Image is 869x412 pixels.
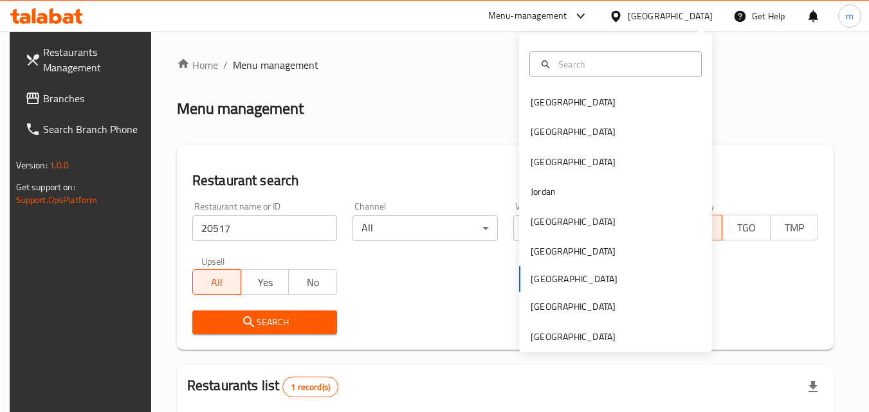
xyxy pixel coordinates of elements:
input: Search for restaurant name or ID.. [192,215,337,241]
h2: Restaurant search [192,171,819,190]
div: [GEOGRAPHIC_DATA] [531,330,616,344]
div: Export file [798,372,828,402]
div: [GEOGRAPHIC_DATA] [531,155,616,169]
label: Upsell [201,256,225,265]
span: All [198,273,236,292]
span: TMP [776,219,814,237]
span: Restaurants Management [43,44,145,75]
button: TMP [770,215,819,240]
a: Support.OpsPlatform [16,192,98,208]
span: 1 record(s) [283,381,338,393]
span: Version: [16,157,48,174]
span: Get support on: [16,179,75,195]
div: [GEOGRAPHIC_DATA] [531,300,616,314]
span: 1.0.0 [50,157,69,174]
div: Total records count [282,377,338,397]
div: All [513,215,658,241]
input: Search [553,57,693,71]
a: Restaurants Management [15,37,155,83]
span: No [294,273,332,292]
li: / [223,57,228,73]
div: [GEOGRAPHIC_DATA] [628,9,713,23]
button: Search [192,310,337,334]
div: [GEOGRAPHIC_DATA] [531,125,616,139]
div: All [352,215,497,241]
span: m [846,9,854,23]
h2: Restaurants list [187,376,338,397]
button: Yes [241,269,289,295]
nav: breadcrumb [177,57,834,73]
span: Yes [246,273,284,292]
div: Menu-management [488,8,567,24]
div: [GEOGRAPHIC_DATA] [531,215,616,229]
a: Branches [15,83,155,114]
div: Jordan [531,184,556,199]
button: No [288,269,337,295]
div: [GEOGRAPHIC_DATA] [531,244,616,258]
span: Menu management [233,57,318,73]
h2: Menu management [177,98,304,119]
button: All [192,269,241,295]
a: Search Branch Phone [15,114,155,145]
span: Search Branch Phone [43,121,145,137]
span: Branches [43,91,145,106]
button: TGO [722,215,771,240]
a: Home [177,57,218,73]
div: [GEOGRAPHIC_DATA] [531,95,616,109]
span: TGO [727,219,765,237]
span: Search [203,314,327,330]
